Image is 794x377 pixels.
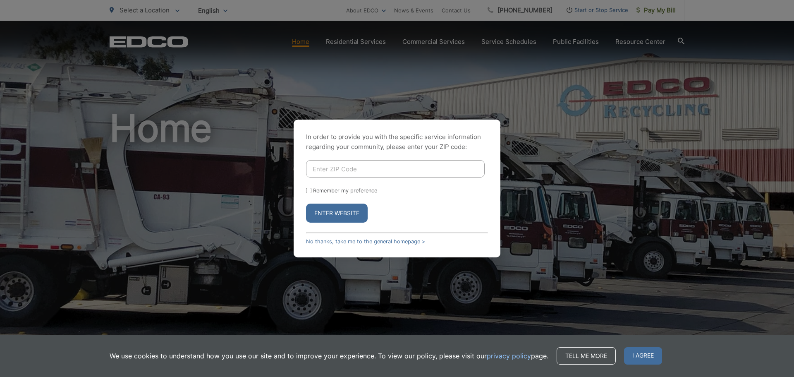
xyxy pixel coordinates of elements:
[487,351,531,361] a: privacy policy
[624,347,662,365] span: I agree
[306,160,485,178] input: Enter ZIP Code
[110,351,548,361] p: We use cookies to understand how you use our site and to improve your experience. To view our pol...
[313,187,377,194] label: Remember my preference
[557,347,616,365] a: Tell me more
[306,204,368,223] button: Enter Website
[306,132,488,152] p: In order to provide you with the specific service information regarding your community, please en...
[306,238,425,245] a: No thanks, take me to the general homepage >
